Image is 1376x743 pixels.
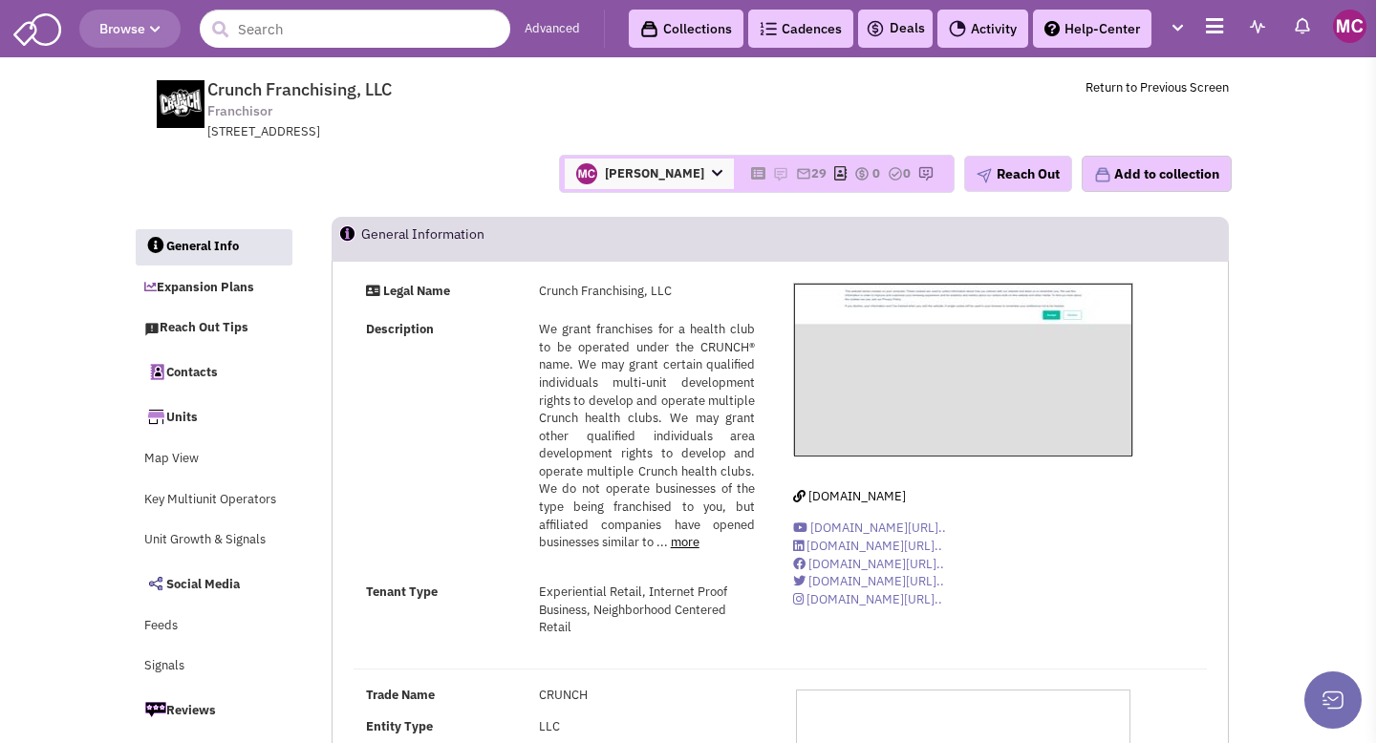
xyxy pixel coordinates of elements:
strong: Description [366,321,434,337]
a: Social Media [135,563,291,604]
span: [DOMAIN_NAME][URL].. [810,520,946,536]
b: Entity Type [366,718,433,734]
strong: Tenant Type [366,584,438,600]
span: [DOMAIN_NAME][URL].. [806,538,942,554]
div: CRUNCH [527,687,768,705]
a: Reach Out Tips [135,310,291,347]
span: [DOMAIN_NAME][URL].. [806,591,942,607]
img: plane.png [977,168,992,183]
a: Deals [866,17,925,40]
a: Key Multiunit Operators [135,482,291,519]
img: TaskCount.png [888,166,903,181]
span: 29 [811,165,827,181]
img: www.crunchfranchise.com [147,80,214,128]
input: Search [200,10,510,48]
div: Experiential Retail, Internet Proof Business, Neighborhood Centered Retail [527,584,768,637]
button: Browse [79,10,181,48]
img: Michael Costantini [1333,10,1366,43]
img: icon-collection-lavender-black.svg [640,20,658,38]
a: Cadences [748,10,853,48]
a: Feeds [135,608,291,645]
a: Expansion Plans [135,270,291,307]
a: [DOMAIN_NAME][URL].. [793,520,946,536]
span: 0 [872,165,880,181]
img: help.png [1044,21,1060,36]
strong: Legal Name [383,283,450,299]
span: Browse [99,20,161,37]
img: SmartAdmin [13,10,61,46]
span: 0 [903,165,911,181]
img: research-icon.png [918,166,934,181]
a: [DOMAIN_NAME] [793,488,906,504]
img: dWiksK7yNUa5xdpHmDm7UA.png [576,163,597,184]
span: We grant franchises for a health club to be operated under the CRUNCH® name. We may grant certain... [539,321,756,550]
span: [DOMAIN_NAME][URL].. [808,573,944,589]
img: icon-note.png [773,166,788,181]
img: Crunch Franchising, LLC [794,284,1133,456]
span: [DOMAIN_NAME][URL].. [808,556,944,572]
a: Signals [135,648,291,685]
span: Franchisor [207,101,272,121]
a: Collections [629,10,743,48]
div: [STREET_ADDRESS] [207,123,706,141]
div: Crunch Franchising, LLC [527,283,768,301]
a: [DOMAIN_NAME][URL].. [793,538,942,554]
a: [DOMAIN_NAME][URL].. [793,556,944,572]
span: Crunch Franchising, LLC [207,78,392,100]
a: General Info [136,229,292,265]
a: Activity [937,10,1028,48]
a: Unit Growth & Signals [135,522,291,559]
img: icon-collection-lavender.png [1094,166,1111,183]
a: Units [135,396,291,436]
a: Reviews [135,690,291,730]
a: Contacts [135,351,291,392]
img: Activity.png [949,20,966,37]
img: icon-email-active-16.png [796,166,811,181]
a: [DOMAIN_NAME][URL].. [793,591,942,607]
a: Map View [135,441,291,478]
a: Advanced [525,20,580,38]
a: more [671,534,699,550]
img: icon-deals.svg [866,17,885,40]
img: icon-dealamount.png [854,166,870,181]
b: Trade Name [366,687,435,703]
a: Return to Previous Screen [1086,79,1229,96]
button: Reach Out [964,156,1072,192]
span: [PERSON_NAME] [565,159,734,189]
a: [DOMAIN_NAME][URL].. [793,573,944,589]
span: [DOMAIN_NAME] [808,488,906,504]
a: Help-Center [1033,10,1151,48]
img: Cadences_logo.png [760,22,777,35]
h2: General Information [361,218,484,260]
button: Add to collection [1082,156,1232,192]
div: LLC [527,718,768,736]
